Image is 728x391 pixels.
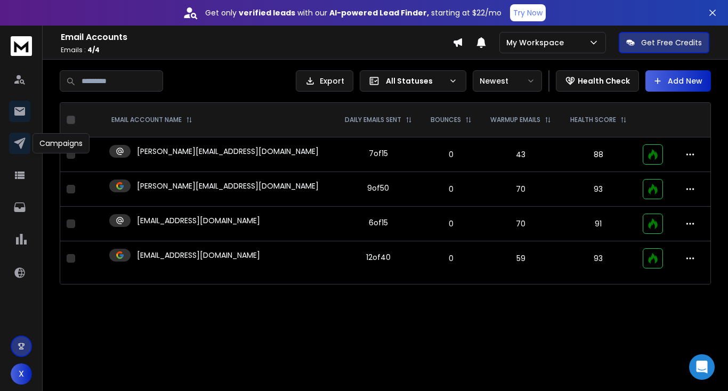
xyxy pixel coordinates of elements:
[506,37,568,48] p: My Workspace
[561,207,636,241] td: 91
[561,172,636,207] td: 93
[561,137,636,172] td: 88
[578,76,630,86] p: Health Check
[137,146,319,157] p: [PERSON_NAME][EMAIL_ADDRESS][DOMAIN_NAME]
[641,37,702,48] p: Get Free Credits
[428,184,475,194] p: 0
[490,116,540,124] p: WARMUP EMAILS
[473,70,542,92] button: Newest
[33,133,90,153] div: Campaigns
[61,46,452,54] p: Emails :
[369,148,388,159] div: 7 of 15
[561,241,636,276] td: 93
[296,70,353,92] button: Export
[481,241,561,276] td: 59
[689,354,715,380] div: Open Intercom Messenger
[11,363,32,385] button: X
[205,7,501,18] p: Get only with our starting at $22/mo
[87,45,100,54] span: 4 / 4
[111,116,192,124] div: EMAIL ACCOUNT NAME
[645,70,711,92] button: Add New
[61,31,452,44] h1: Email Accounts
[137,181,319,191] p: [PERSON_NAME][EMAIL_ADDRESS][DOMAIN_NAME]
[428,253,475,264] p: 0
[510,4,546,21] button: Try Now
[345,116,401,124] p: DAILY EMAILS SENT
[386,76,444,86] p: All Statuses
[137,250,260,260] p: [EMAIL_ADDRESS][DOMAIN_NAME]
[367,183,389,193] div: 9 of 50
[570,116,616,124] p: HEALTH SCORE
[428,218,475,229] p: 0
[619,32,709,53] button: Get Free Credits
[513,7,543,18] p: Try Now
[431,116,461,124] p: BOUNCES
[11,36,32,56] img: logo
[556,70,639,92] button: Health Check
[369,217,388,228] div: 6 of 15
[329,7,429,18] strong: AI-powered Lead Finder,
[137,215,260,226] p: [EMAIL_ADDRESS][DOMAIN_NAME]
[481,137,561,172] td: 43
[239,7,295,18] strong: verified leads
[428,149,475,160] p: 0
[481,172,561,207] td: 70
[366,252,391,263] div: 12 of 40
[481,207,561,241] td: 70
